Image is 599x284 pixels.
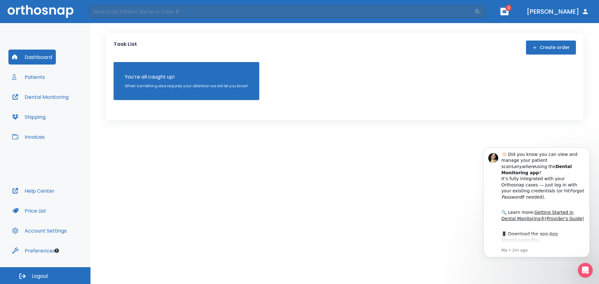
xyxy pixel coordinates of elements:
button: Dental Monitoring [8,89,72,104]
button: Dashboard [8,50,56,65]
iframe: Intercom live chat [578,263,593,278]
button: Patients [8,70,49,84]
button: Help Center [8,183,58,198]
button: Preferences [8,243,59,258]
input: Search by Patient Name or Case # [89,5,474,18]
p: Message from Ma, sent 2m ago [27,106,111,111]
a: Google Play [40,96,66,101]
span: 3 [505,5,512,11]
div: Tooltip anchor [54,248,60,253]
iframe: Intercom notifications message [474,142,599,261]
span: Logout [32,273,48,280]
p: Task List [114,41,137,55]
button: Create order [526,41,576,55]
button: Invoices [8,129,48,144]
a: App Store [27,89,84,101]
button: Account Settings [8,223,71,238]
button: Price List [8,203,50,218]
button: [PERSON_NAME] [524,6,592,17]
p: You’re all caught up! [125,73,248,81]
div: 📱 Download the app: | ​ Let us know if you need help getting started! [27,89,111,120]
img: Orthosnap [7,5,74,18]
button: Shipping [8,109,49,124]
p: When something else requires your attention we will let you know! [125,83,248,89]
